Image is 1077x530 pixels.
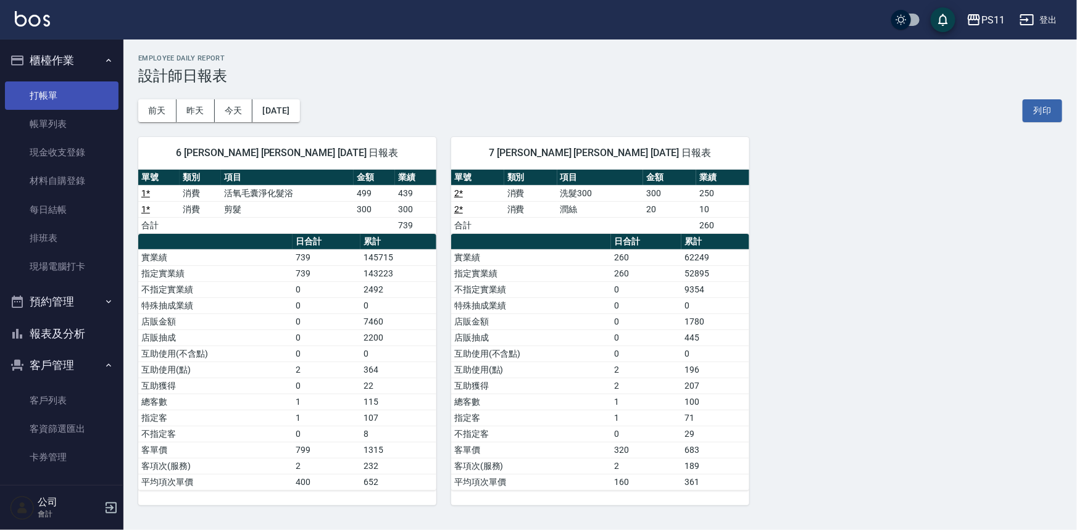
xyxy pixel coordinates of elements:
[611,265,681,281] td: 260
[138,313,293,329] td: 店販金額
[681,394,749,410] td: 100
[138,426,293,442] td: 不指定客
[38,508,101,520] p: 會計
[5,167,119,195] a: 材料自購登錄
[293,442,360,458] td: 799
[360,394,436,410] td: 115
[5,110,119,138] a: 帳單列表
[611,442,681,458] td: 320
[180,185,221,201] td: 消費
[681,297,749,313] td: 0
[681,474,749,490] td: 361
[1015,9,1062,31] button: 登出
[360,265,436,281] td: 143223
[354,170,395,186] th: 金額
[611,234,681,250] th: 日合計
[5,81,119,110] a: 打帳單
[293,249,360,265] td: 739
[10,495,35,520] img: Person
[451,234,749,491] table: a dense table
[293,234,360,250] th: 日合計
[293,410,360,426] td: 1
[293,281,360,297] td: 0
[557,170,644,186] th: 項目
[611,378,681,394] td: 2
[504,185,557,201] td: 消費
[180,201,221,217] td: 消費
[293,378,360,394] td: 0
[354,201,395,217] td: 300
[360,281,436,297] td: 2492
[681,281,749,297] td: 9354
[360,362,436,378] td: 364
[5,318,119,350] button: 報表及分析
[293,362,360,378] td: 2
[221,170,354,186] th: 項目
[360,474,436,490] td: 652
[681,234,749,250] th: 累計
[5,443,119,471] a: 卡券管理
[643,185,696,201] td: 300
[293,426,360,442] td: 0
[360,249,436,265] td: 145715
[681,426,749,442] td: 29
[611,346,681,362] td: 0
[138,234,436,491] table: a dense table
[180,170,221,186] th: 類別
[931,7,955,32] button: save
[395,217,436,233] td: 739
[681,313,749,329] td: 1780
[681,346,749,362] td: 0
[395,170,436,186] th: 業績
[153,147,422,159] span: 6 [PERSON_NAME] [PERSON_NAME] [DATE] 日報表
[5,138,119,167] a: 現金收支登錄
[293,394,360,410] td: 1
[138,170,436,234] table: a dense table
[5,349,119,381] button: 客戶管理
[138,170,180,186] th: 單號
[138,458,293,474] td: 客項次(服務)
[696,201,749,217] td: 10
[466,147,734,159] span: 7 [PERSON_NAME] [PERSON_NAME] [DATE] 日報表
[557,201,644,217] td: 潤絲
[38,496,101,508] h5: 公司
[451,362,611,378] td: 互助使用(點)
[681,249,749,265] td: 62249
[451,313,611,329] td: 店販金額
[451,474,611,490] td: 平均項次單價
[962,7,1010,33] button: PS11
[643,170,696,186] th: 金額
[611,458,681,474] td: 2
[360,297,436,313] td: 0
[221,201,354,217] td: 剪髮
[360,426,436,442] td: 8
[611,329,681,346] td: 0
[15,11,50,27] img: Logo
[5,44,119,77] button: 櫃檯作業
[138,249,293,265] td: 實業績
[611,313,681,329] td: 0
[395,201,436,217] td: 300
[451,426,611,442] td: 不指定客
[360,458,436,474] td: 232
[451,217,504,233] td: 合計
[504,170,557,186] th: 類別
[293,329,360,346] td: 0
[293,313,360,329] td: 0
[451,170,504,186] th: 單號
[611,362,681,378] td: 2
[681,458,749,474] td: 189
[252,99,299,122] button: [DATE]
[293,474,360,490] td: 400
[451,265,611,281] td: 指定實業績
[611,410,681,426] td: 1
[451,458,611,474] td: 客項次(服務)
[451,281,611,297] td: 不指定實業績
[611,426,681,442] td: 0
[360,234,436,250] th: 累計
[451,170,749,234] table: a dense table
[681,442,749,458] td: 683
[681,265,749,281] td: 52895
[504,201,557,217] td: 消費
[451,410,611,426] td: 指定客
